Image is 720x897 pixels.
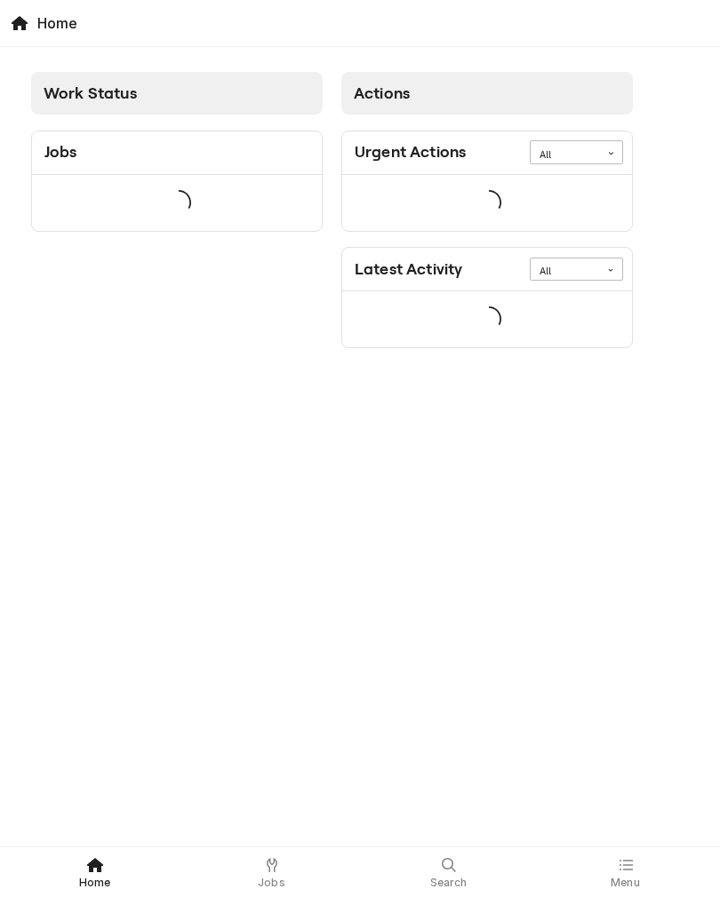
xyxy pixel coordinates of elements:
[79,876,111,890] span: Home
[342,131,632,175] div: Card Header
[342,291,632,347] div: Card Data
[31,72,323,115] div: Card Column Header
[166,184,191,221] span: Loading...
[476,184,501,221] span: Loading...
[32,131,322,175] div: Card Header
[361,851,536,893] a: Search
[258,876,285,890] span: Jobs
[354,84,410,102] span: Actions
[44,140,77,164] div: Card Title
[538,851,713,893] a: Menu
[355,140,466,164] div: Card Title
[476,301,501,338] span: Loading...
[184,851,359,893] a: Jobs
[530,140,623,163] div: Card Data Filter Control
[22,63,332,358] div: Card Column: Work Status
[341,131,633,232] div: Card: Urgent Actions
[332,63,643,358] div: Card Column: Actions
[430,876,468,890] span: Search
[540,148,591,163] div: All
[341,115,633,348] div: Card Column Content
[341,72,633,115] div: Card Column Header
[31,115,323,301] div: Card Column Content
[355,258,462,282] div: Card Title
[611,876,640,890] span: Menu
[530,258,623,281] div: Card Data Filter Control
[341,247,633,348] div: Card: Latest Activity
[44,84,137,102] span: Work Status
[342,175,632,231] div: Card Data
[342,248,632,291] div: Card Header
[31,131,323,232] div: Card: Jobs
[7,851,182,893] a: Home
[32,175,322,231] div: Card Data
[540,265,591,279] div: All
